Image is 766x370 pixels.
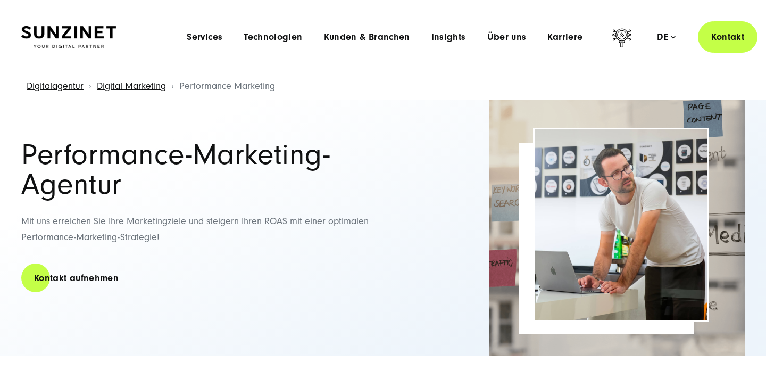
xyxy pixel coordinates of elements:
h1: Performance-Marketing-Agentur [21,140,394,200]
img: Full-Service Digitalagentur SUNZINET - Digital Marketing_2 [489,100,745,356]
span: Performance Marketing [179,80,275,92]
a: Digital Marketing [97,80,166,92]
a: Kontakt aufnehmen [21,263,131,293]
a: Kunden & Branchen [324,32,410,43]
a: Kontakt [698,21,757,53]
img: Performance Marketing Agentur Header | Mann arbeitet in Agentur am Laptop, hinter ihm ist Wand mi... [535,129,707,320]
a: Technologien [244,32,302,43]
a: Insights [431,32,466,43]
a: Digitalagentur [27,80,84,92]
a: Services [187,32,222,43]
div: de [657,32,676,43]
a: Über uns [487,32,527,43]
p: Mit uns erreichen Sie Ihre Marketingziele und steigern Ihren ROAS mit einer optimalen Performance... [21,213,394,246]
a: Karriere [547,32,582,43]
img: SUNZINET Full Service Digital Agentur [21,26,116,48]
